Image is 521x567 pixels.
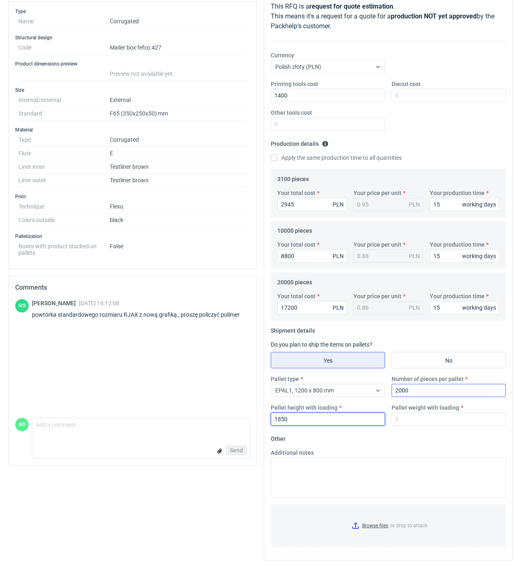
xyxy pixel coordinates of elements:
div: PLN [409,304,420,312]
div: powtórka standardowego rozmiaru RJAX z nową grafiką , proszę policzyć polimer [32,311,249,319]
label: Your price per unit [353,189,401,197]
span: Polish złoty (PLN) [275,64,321,70]
h3: Print [15,193,250,200]
strong: request for quote estimation [309,2,393,10]
div: Maciej Sikora [15,299,29,313]
label: Your production time [430,292,485,300]
dd: Corrugated [110,133,247,147]
dd: Flexo [110,200,247,213]
dd: Testliner brown [110,160,247,174]
input: 0 [277,198,347,211]
legend: Other [271,432,285,442]
div: working days [462,304,496,312]
dd: E [110,147,247,160]
label: Your price per unit [353,240,401,249]
label: Number of pieces per pallet [392,375,464,383]
label: Other tools cost [271,109,312,117]
label: Apply the same production time to all quantities [271,154,402,162]
dt: Code [18,41,110,54]
span: Send [230,447,243,453]
input: 0 [271,413,385,426]
label: Diecut cost [392,80,421,88]
label: Do you plan to ship the items on pallets? [271,341,372,348]
label: Pallet weight with loading [392,404,459,412]
h3: Structural design [15,34,250,41]
label: Pallet height with loading [271,404,338,412]
dd: External [110,93,247,107]
legend: 3100 pieces [277,172,309,182]
figcaption: AŚ [15,418,29,431]
h3: Material [15,127,250,133]
dt: Liner inner [18,160,110,174]
h3: Type [15,8,250,15]
input: 0 [271,118,385,131]
legend: Production details [271,137,328,147]
dd: Corrugated [110,15,247,28]
h3: Palletization [15,233,250,240]
div: working days [462,200,496,209]
span: [PERSON_NAME] [32,300,79,306]
span: [DATE] 14:12:08 [79,300,119,306]
label: or drop to attach [271,505,505,547]
label: Your total cost [277,292,315,300]
div: PLN [333,252,344,260]
dt: Internal/external [18,93,110,107]
dd: black [110,213,247,227]
legend: 20000 pieces [277,276,312,286]
span: Preview not available yet. [110,70,174,77]
label: Pallet type [271,375,299,383]
dd: Mailer box fefco 427 [110,41,247,54]
div: Adrian Świerżewski [15,418,29,431]
label: Your production time [430,189,485,197]
label: Printing tools cost [271,80,318,88]
dd: F65 (350x250x50) mm [110,107,247,120]
label: Your production time [430,240,485,249]
h3: Size [15,87,250,93]
legend: 10000 pieces [277,224,312,234]
dt: Technique [18,200,110,213]
button: Send [226,445,247,455]
input: 0 [430,301,499,314]
dt: Name [18,15,110,28]
label: Yes [271,352,385,368]
dd: False [110,240,247,256]
div: PLN [333,200,344,209]
input: 0 [430,198,499,211]
h2: Comments [15,283,250,293]
dt: Liner outer [18,174,110,187]
input: 0 [271,89,385,102]
label: Currency [271,51,294,59]
p: This RFQ is a . This means it's a request for a quote for a by the Packhelp's customer. [271,2,506,31]
label: Your price per unit [353,292,401,300]
dt: Colors outside [18,213,110,227]
input: 0 [277,301,347,314]
input: 0 [430,249,499,263]
label: Additional notes [271,449,314,457]
strong: production NOT yet approved [391,12,477,20]
dt: Type [18,133,110,147]
label: Your total cost [277,189,315,197]
label: No [392,352,506,368]
figcaption: MS [15,299,29,313]
div: working days [462,252,496,260]
div: PLN [409,252,420,260]
input: 0 [392,413,506,426]
input: 0 [277,249,347,263]
input: 0 [392,384,506,397]
h3: Product dimensions preview [15,61,250,67]
legend: Shipment details [271,324,315,334]
div: PLN [409,200,420,209]
label: Your total cost [277,240,315,249]
dt: Standard [18,107,110,120]
dt: Boxes with product stacked on pallets [18,240,110,256]
span: EPAL1, 1200 x 800 mm [275,387,334,394]
dt: Flute [18,147,110,160]
input: 0 [392,89,506,102]
div: PLN [333,304,344,312]
dd: Testliner brown [110,174,247,187]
